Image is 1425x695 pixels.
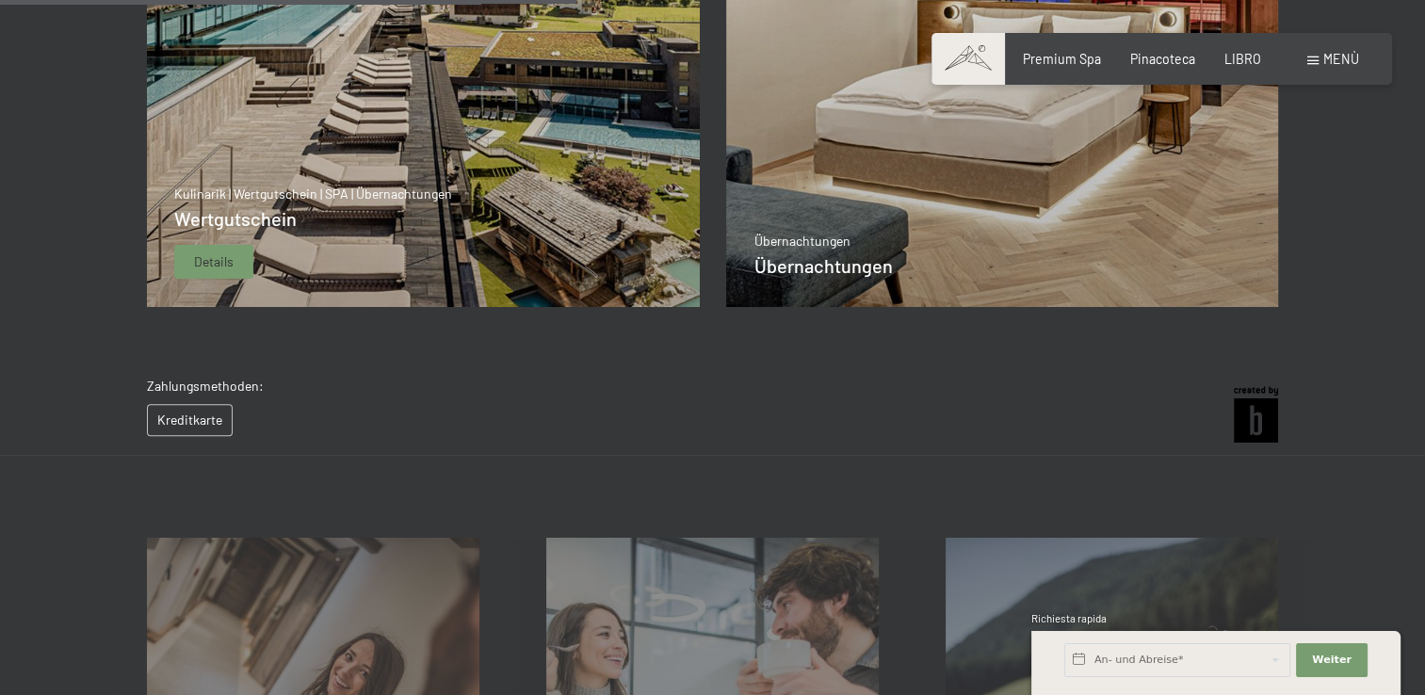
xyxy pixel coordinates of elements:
span: Menù [1323,51,1359,67]
button: Weiter [1296,643,1368,677]
a: LIBRO [1224,51,1261,67]
span: Richiesta rapida [1031,612,1107,624]
a: Premium Spa [1023,51,1101,67]
a: Pinacoteca [1130,51,1195,67]
span: Weiter [1312,653,1352,668]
